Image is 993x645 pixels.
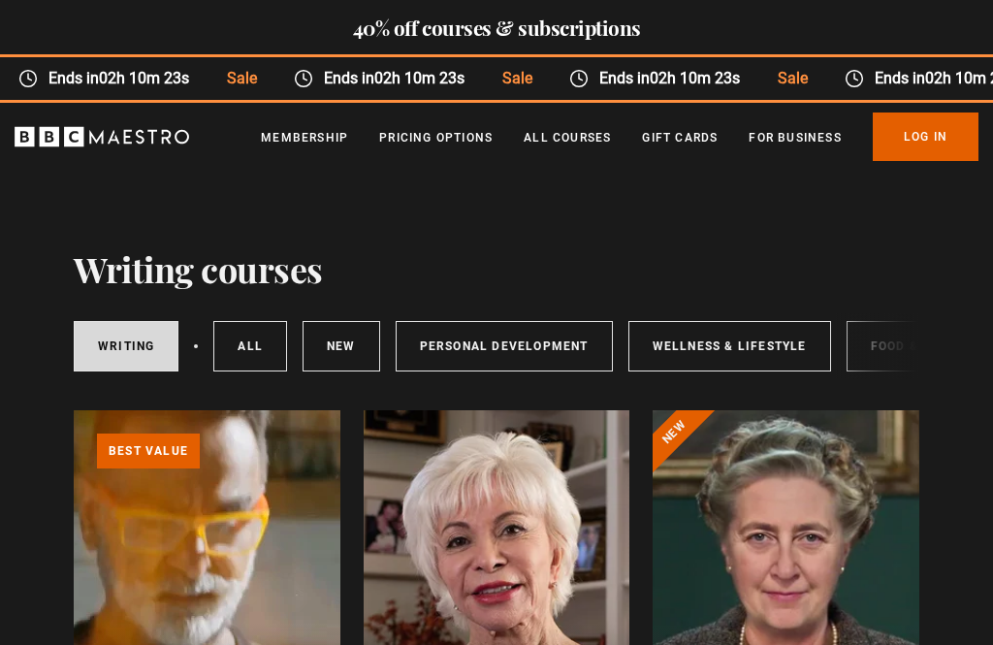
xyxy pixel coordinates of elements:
[650,69,740,87] time: 02h 10m 23s
[758,67,825,90] span: Sale
[261,128,348,147] a: Membership
[873,113,978,161] a: Log In
[74,248,323,289] h1: Writing courses
[99,69,189,87] time: 02h 10m 23s
[379,128,493,147] a: Pricing Options
[396,321,613,371] a: Personal Development
[97,434,200,468] p: Best value
[483,67,550,90] span: Sale
[208,67,274,90] span: Sale
[213,321,287,371] a: All
[74,321,178,371] a: Writing
[524,128,611,147] a: All Courses
[15,122,189,151] svg: BBC Maestro
[589,67,758,90] span: Ends in
[749,128,841,147] a: For business
[38,67,208,90] span: Ends in
[313,67,483,90] span: Ends in
[261,113,978,161] nav: Primary
[628,321,831,371] a: Wellness & Lifestyle
[642,128,718,147] a: Gift Cards
[374,69,464,87] time: 02h 10m 23s
[303,321,380,371] a: New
